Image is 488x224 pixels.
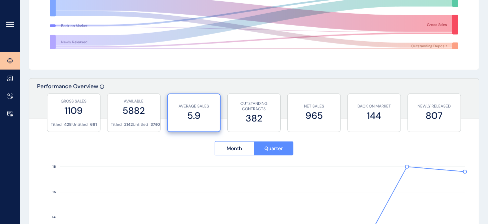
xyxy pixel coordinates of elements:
label: 807 [411,109,457,122]
p: Untitled [72,122,88,127]
button: Quarter [254,141,294,155]
text: 16 [52,165,56,169]
p: 2142 [124,122,133,127]
label: 5882 [111,104,157,117]
p: Titled [111,122,122,127]
p: Performance Overview [37,83,98,118]
p: 3740 [151,122,160,127]
p: BACK ON MARKET [351,104,397,109]
p: NEWLY RELEASED [411,104,457,109]
p: AVERAGE SALES [171,104,217,109]
label: 382 [231,112,277,125]
p: Untitled [133,122,148,127]
p: GROSS SALES [51,99,97,104]
p: 681 [90,122,97,127]
p: 428 [64,122,72,127]
label: 1109 [51,104,97,117]
p: AVAILABLE [111,99,157,104]
span: Month [227,145,242,152]
label: 144 [351,109,397,122]
text: 14 [52,215,56,219]
label: 5.9 [171,109,217,122]
text: 15 [52,190,56,194]
span: Quarter [264,145,283,152]
p: NET SALES [291,104,337,109]
p: Titled [51,122,62,127]
label: 965 [291,109,337,122]
button: Month [215,141,254,155]
p: OUTSTANDING CONTRACTS [231,101,277,112]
